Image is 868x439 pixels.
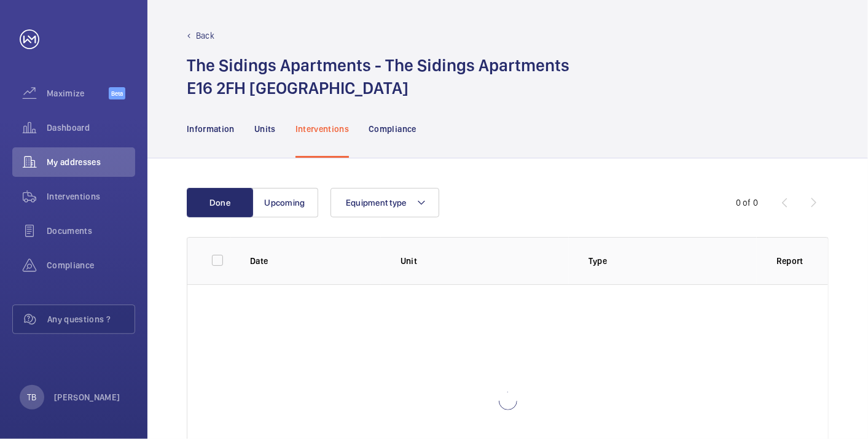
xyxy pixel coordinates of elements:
button: Equipment type [330,188,439,217]
h1: The Sidings Apartments - The Sidings Apartments E16 2FH [GEOGRAPHIC_DATA] [187,54,569,99]
p: Unit [401,255,569,267]
button: Done [187,188,253,217]
span: Dashboard [47,122,135,134]
span: Interventions [47,190,135,203]
span: Beta [109,87,125,99]
button: Upcoming [252,188,318,217]
p: Interventions [295,123,350,135]
p: Information [187,123,235,135]
span: Equipment type [346,198,407,208]
span: Compliance [47,259,135,271]
span: Maximize [47,87,109,99]
p: Type [588,255,607,267]
span: Any questions ? [47,313,135,325]
p: [PERSON_NAME] [54,391,120,403]
p: Compliance [369,123,416,135]
p: Units [254,123,276,135]
span: Documents [47,225,135,237]
p: Report [776,255,803,267]
p: Back [196,29,214,42]
div: 0 of 0 [736,196,758,209]
p: Date [250,255,268,267]
span: My addresses [47,156,135,168]
p: TB [27,391,36,403]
